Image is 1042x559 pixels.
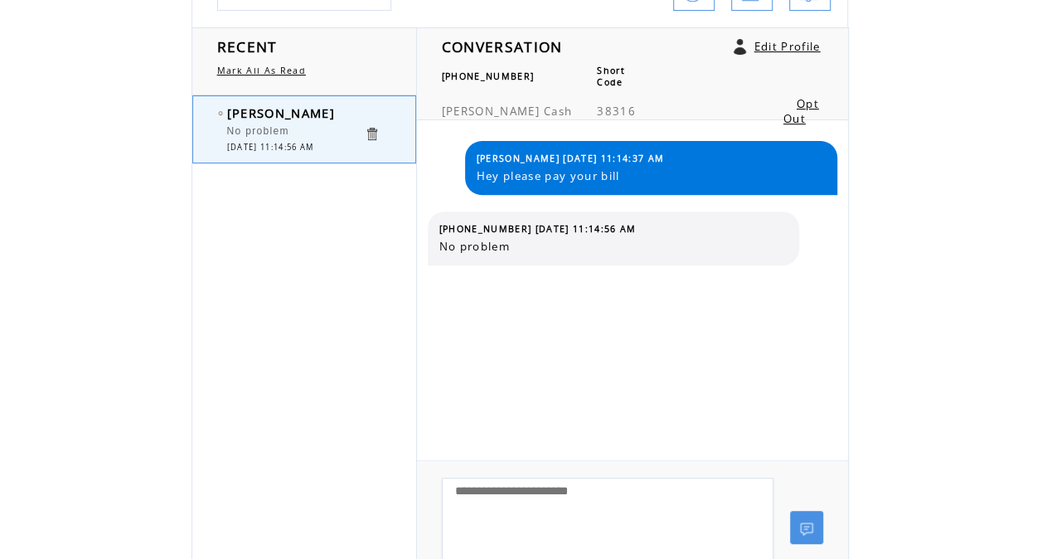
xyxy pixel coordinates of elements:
span: 38316 [597,104,636,119]
span: RECENT [217,36,278,56]
a: Edit Profile [754,39,821,54]
span: Hey please pay your bill [477,168,825,183]
span: [PERSON_NAME] [442,104,540,119]
a: Click to edit user profile [734,39,746,55]
span: [DATE] 11:14:56 AM [227,142,314,153]
span: Short Code [597,65,625,88]
span: [PHONE_NUMBER] [442,70,535,82]
span: No problem [439,239,788,254]
a: Opt Out [783,96,819,126]
span: [PHONE_NUMBER] [DATE] 11:14:56 AM [439,223,637,235]
span: CONVERSATION [442,36,563,56]
span: Cash [544,104,572,119]
span: No problem [227,125,289,137]
a: Click to delete these messgaes [364,126,380,142]
span: [PERSON_NAME] [227,105,335,121]
a: Mark All As Read [217,65,306,76]
img: bulletEmpty.png [218,111,223,115]
span: [PERSON_NAME] [DATE] 11:14:37 AM [477,153,665,164]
